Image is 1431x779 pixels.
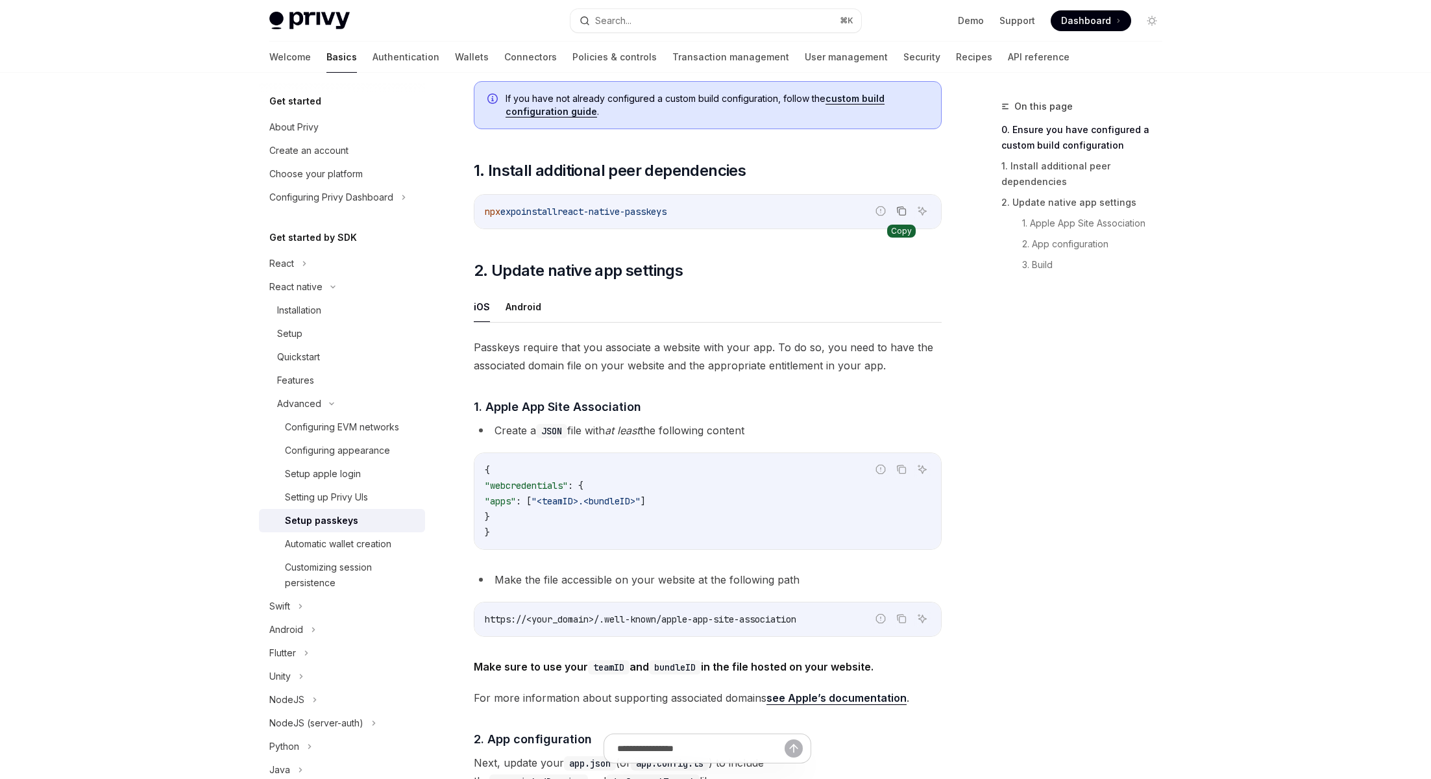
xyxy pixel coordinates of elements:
span: { [485,464,490,476]
a: Support [999,14,1035,27]
a: 1. Install additional peer dependencies [1001,156,1173,192]
div: Copy [887,225,916,238]
li: Create a file with the following content [474,421,942,439]
li: Make the file accessible on your website at the following path [474,571,942,589]
button: iOS [474,291,490,322]
a: Choose your platform [259,162,425,186]
svg: Info [487,93,500,106]
a: 0. Ensure you have configured a custom build configuration [1001,119,1173,156]
a: Installation [259,299,425,322]
div: Quickstart [277,349,320,365]
span: react-native-passkeys [557,206,667,217]
a: Security [903,42,940,73]
button: Copy the contents from the code block [893,461,910,478]
button: Report incorrect code [872,461,889,478]
a: Basics [326,42,357,73]
span: On this page [1014,99,1073,114]
div: Configuring EVM networks [285,419,399,435]
a: Quickstart [259,345,425,369]
a: Recipes [956,42,992,73]
span: "<teamID>.<bundleID>" [532,495,641,507]
button: Ask AI [914,203,931,219]
div: Python [269,739,299,754]
span: Passkeys require that you associate a website with your app. To do so, you need to have the assoc... [474,338,942,375]
button: Search...⌘K [570,9,861,32]
code: JSON [536,424,567,438]
div: React native [269,279,323,295]
img: light logo [269,12,350,30]
a: 1. Apple App Site Association [1022,213,1173,234]
button: Report incorrect code [872,203,889,219]
span: install [521,206,557,217]
a: Setup passkeys [259,509,425,532]
button: Copy the contents from the code block [893,610,910,627]
span: npx [485,206,500,217]
span: expo [500,206,521,217]
a: Configuring appearance [259,439,425,462]
div: Android [269,622,303,637]
h5: Get started by SDK [269,230,357,245]
div: About Privy [269,119,319,135]
div: Setup apple login [285,466,361,482]
em: at least [605,424,640,437]
a: Configuring EVM networks [259,415,425,439]
div: Choose your platform [269,166,363,182]
div: Customizing session persistence [285,560,417,591]
a: Transaction management [672,42,789,73]
a: Setup apple login [259,462,425,486]
span: 2. Update native app settings [474,260,683,281]
div: Configuring appearance [285,443,390,458]
span: ] [641,495,646,507]
button: Report incorrect code [872,610,889,627]
div: Flutter [269,645,296,661]
div: NodeJS (server-auth) [269,715,363,731]
div: Automatic wallet creation [285,536,391,552]
span: : { [568,480,583,491]
div: Features [277,373,314,388]
div: Configuring Privy Dashboard [269,190,393,205]
span: ⌘ K [840,16,853,26]
a: 2. App configuration [1022,234,1173,254]
a: Create an account [259,139,425,162]
a: Welcome [269,42,311,73]
div: Setup [277,326,302,341]
a: User management [805,42,888,73]
span: If you have not already configured a custom build configuration, follow the . [506,92,928,118]
a: Setup [259,322,425,345]
a: 2. Update native app settings [1001,192,1173,213]
span: : [ [516,495,532,507]
a: Dashboard [1051,10,1131,31]
span: 1. Apple App Site Association [474,398,641,415]
button: Android [506,291,541,322]
a: Customizing session persistence [259,556,425,595]
a: Demo [958,14,984,27]
a: Features [259,369,425,392]
span: 1. Install additional peer dependencies [474,160,746,181]
a: 3. Build [1022,254,1173,275]
a: About Privy [259,116,425,139]
div: Advanced [277,396,321,412]
span: https://<your_domain>/.well-known/apple-app-site-association [485,613,796,625]
div: Create an account [269,143,349,158]
h5: Get started [269,93,321,109]
div: Setup passkeys [285,513,358,528]
button: Ask AI [914,461,931,478]
code: teamID [588,660,630,674]
code: bundleID [649,660,701,674]
a: Wallets [455,42,489,73]
a: Policies & controls [572,42,657,73]
span: } [485,526,490,538]
div: Java [269,762,290,778]
a: Setting up Privy UIs [259,486,425,509]
span: For more information about supporting associated domains . [474,689,942,707]
div: Search... [595,13,631,29]
button: Copy the contents from the code block [893,203,910,219]
a: see Apple’s documentation [766,691,907,705]
span: Dashboard [1061,14,1111,27]
div: Unity [269,669,291,684]
span: } [485,511,490,523]
a: Automatic wallet creation [259,532,425,556]
div: Setting up Privy UIs [285,489,368,505]
div: Swift [269,599,290,614]
span: 2. App configuration [474,730,592,748]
